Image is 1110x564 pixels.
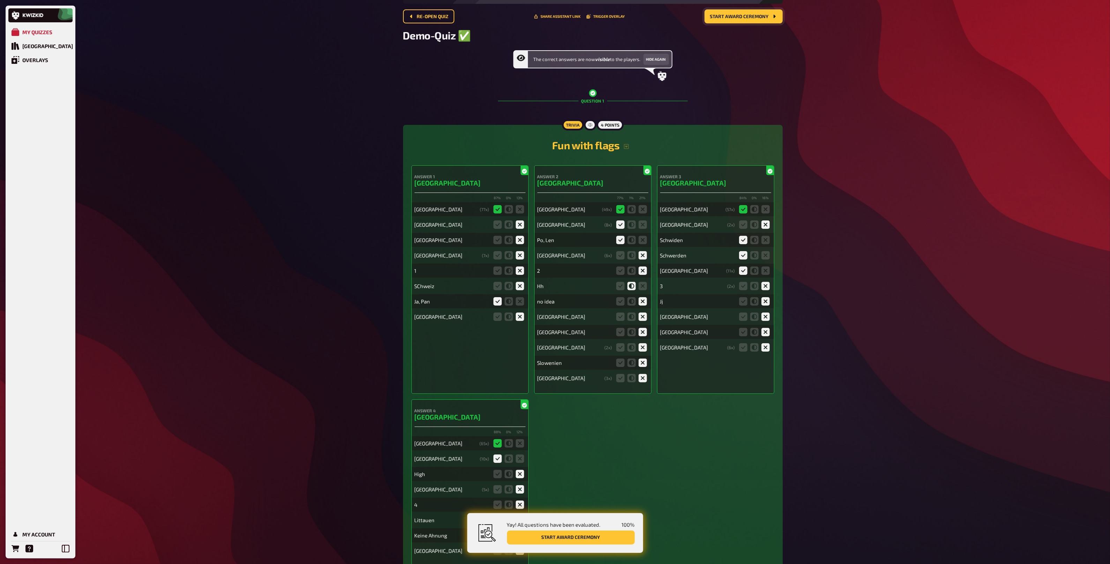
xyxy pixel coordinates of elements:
[22,43,73,49] div: [GEOGRAPHIC_DATA]
[415,486,479,492] div: [GEOGRAPHIC_DATA]
[728,222,735,227] div: ( 2 x)
[537,298,612,304] div: no idea
[605,376,612,381] div: ( 3 x)
[415,456,477,462] div: [GEOGRAPHIC_DATA]
[8,25,73,39] a: My Quizzes
[605,345,612,350] div: ( 2 x)
[660,237,735,243] div: Schwiden
[8,527,73,541] a: My Account
[537,283,612,289] div: Hh
[660,221,725,228] div: [GEOGRAPHIC_DATA]
[597,119,624,130] div: 4 points
[415,268,489,274] div: 1
[415,298,489,304] div: Ja, Pan
[507,521,601,528] span: Yay! All questions have been evaluated.
[639,196,647,201] small: 21 %
[537,252,602,258] div: [GEOGRAPHIC_DATA]
[660,268,724,274] div: [GEOGRAPHIC_DATA]
[482,487,489,492] div: ( 5 x)
[415,314,489,320] div: [GEOGRAPHIC_DATA]
[660,329,735,335] div: [GEOGRAPHIC_DATA]
[537,329,612,335] div: [GEOGRAPHIC_DATA]
[537,360,612,366] div: Slowenien
[415,283,489,289] div: SChweiz
[660,252,735,258] div: Schwerden
[537,179,648,187] h3: [GEOGRAPHIC_DATA]
[417,14,449,19] span: Re-open Quiz
[22,29,52,35] div: My Quizzes
[587,14,625,18] button: Trigger Overlay
[8,53,73,67] a: Overlays
[415,206,477,212] div: [GEOGRAPHIC_DATA]
[562,119,584,130] div: Trivia
[482,253,489,258] div: ( 7 x)
[537,221,602,228] div: [GEOGRAPHIC_DATA]
[537,375,602,381] div: [GEOGRAPHIC_DATA]
[705,9,783,23] button: Start award ceremony
[761,196,770,201] small: 16 %
[605,222,612,227] div: ( 8 x)
[415,408,526,413] h4: Answer 4
[22,531,55,537] div: My Account
[415,517,489,523] div: Littauen
[498,81,688,121] div: Question 1
[537,237,612,243] div: Po, Len
[403,29,471,42] span: Demo-Quiz ✅​
[727,268,735,273] div: ( 11 x)
[660,283,725,289] div: 3
[660,206,723,212] div: [GEOGRAPHIC_DATA]
[643,54,669,65] button: Hide again
[534,14,581,18] button: Share this URL with assistants who may help you with evaluating.
[516,196,524,201] small: 13 %
[411,139,774,151] h2: Fun with flags
[537,268,612,274] div: 2
[728,345,735,350] div: ( 6 x)
[22,542,36,556] a: Help
[415,179,526,187] h3: [GEOGRAPHIC_DATA]
[660,174,771,179] h4: Answer 3
[505,430,513,435] small: 0 %
[505,196,513,201] small: 0 %
[415,413,526,421] h3: [GEOGRAPHIC_DATA]
[595,57,610,62] b: visible
[728,284,735,288] div: ( 2 x)
[710,14,769,19] span: Start award ceremony
[726,207,735,212] div: ( 57 x)
[415,252,479,258] div: [GEOGRAPHIC_DATA]
[660,314,735,320] div: [GEOGRAPHIC_DATA]
[534,56,641,63] span: The correct answers are now to the players.
[8,542,22,556] a: Orders
[660,298,735,304] div: Jj
[516,430,524,435] small: 12 %
[415,532,489,539] div: Keine Ahnung
[622,521,635,528] span: 100 %
[602,207,612,212] div: ( 49 x)
[415,502,489,508] div: 4
[415,471,489,477] div: High
[415,221,489,228] div: [GEOGRAPHIC_DATA]
[537,314,612,320] div: [GEOGRAPHIC_DATA]
[415,237,489,243] div: [GEOGRAPHIC_DATA]
[480,441,489,446] div: ( 65 x)
[739,196,747,201] small: 84 %
[415,548,489,554] div: [GEOGRAPHIC_DATA]
[22,57,48,63] div: Overlays
[605,253,612,258] div: ( 6 x)
[480,456,489,461] div: ( 10 x)
[537,344,602,351] div: [GEOGRAPHIC_DATA]
[403,9,454,23] button: Re-open Quiz
[415,440,477,446] div: [GEOGRAPHIC_DATA]
[616,196,625,201] small: 77 %
[8,39,73,53] a: Quiz Library
[750,196,759,201] small: 0 %
[627,196,636,201] small: 1 %
[415,174,526,179] h4: Answer 1
[537,206,599,212] div: [GEOGRAPHIC_DATA]
[493,430,502,435] small: 88 %
[537,174,648,179] h4: Answer 2
[660,179,771,187] h3: [GEOGRAPHIC_DATA]
[507,531,635,544] button: Start award ceremony
[660,344,725,351] div: [GEOGRAPHIC_DATA]
[480,207,489,212] div: ( 77 x)
[493,196,502,201] small: 87 %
